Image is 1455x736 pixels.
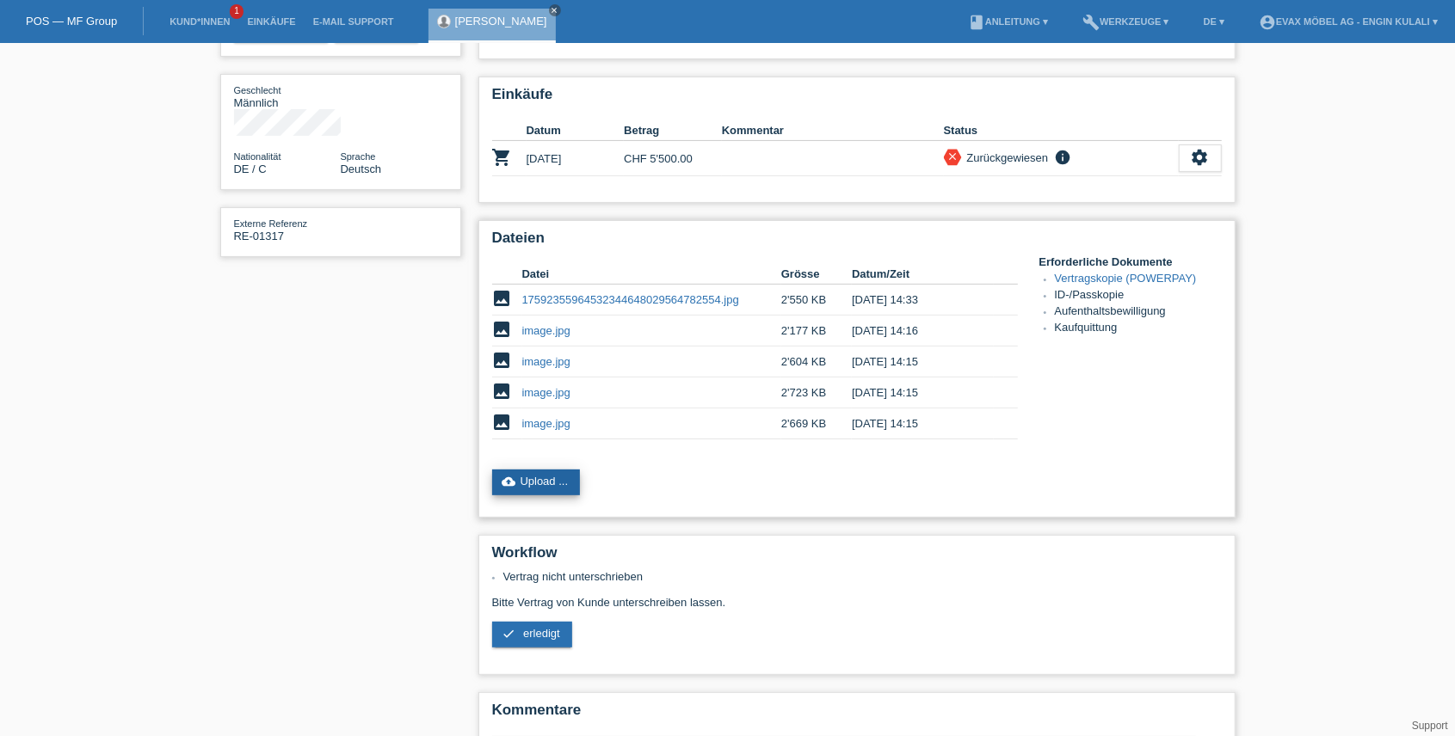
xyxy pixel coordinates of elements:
span: Externe Referenz [234,218,308,229]
a: check erledigt [492,622,572,647]
i: image [492,381,513,402]
th: Datum/Zeit [852,264,993,285]
h2: Einkäufe [492,86,1222,112]
th: Betrag [624,120,722,141]
a: Einkäufe [238,16,304,27]
a: image.jpg [522,386,570,399]
h2: Kommentare [492,702,1222,727]
a: image.jpg [522,355,570,368]
th: Grösse [781,264,852,285]
a: close [549,4,561,16]
th: Status [944,120,1179,141]
i: check [502,627,516,641]
a: image.jpg [522,417,570,430]
i: book [968,14,985,31]
i: POSP00028066 [492,147,513,168]
i: image [492,350,513,371]
th: Datum [527,120,625,141]
td: [DATE] 14:15 [852,377,993,408]
i: cloud_upload [502,475,516,488]
a: DE ▾ [1195,16,1233,27]
li: Kaufquittung [1055,321,1222,337]
i: settings [1191,148,1210,167]
i: close [946,150,959,163]
div: Zurückgewiesen [962,149,1049,167]
div: RE-01317 [234,217,341,242]
i: image [492,319,513,340]
td: [DATE] [527,141,625,176]
i: image [492,412,513,432]
a: image.jpg [522,324,570,337]
a: 17592355964532344648029564782554.jpg [522,293,739,306]
i: account_circle [1259,14,1276,31]
a: cloud_uploadUpload ... [492,469,581,495]
h4: Erforderliche Dokumente [1039,255,1222,268]
i: image [492,288,513,309]
td: [DATE] 14:15 [852,408,993,439]
i: close [551,6,559,15]
a: [PERSON_NAME] [455,15,547,28]
th: Datei [522,264,781,285]
span: 1 [230,4,244,19]
td: 2'177 KB [781,316,852,347]
h2: Workflow [492,544,1222,570]
td: 2'723 KB [781,377,852,408]
div: Bitte Vertrag von Kunde unterschreiben lassen. [492,570,1222,660]
td: CHF 5'500.00 [624,141,722,176]
td: [DATE] 14:33 [852,285,993,316]
td: 2'550 KB [781,285,852,316]
a: account_circleEVAX Möbel AG - Engin Kulali ▾ [1250,16,1446,27]
a: POS — MF Group [26,15,117,28]
td: [DATE] 14:16 [852,316,993,347]
td: [DATE] 14:15 [852,347,993,377]
a: bookAnleitung ▾ [959,16,1057,27]
span: Nationalität [234,151,281,162]
td: 2'669 KB [781,408,852,439]
i: info [1052,149,1073,166]
a: Kund*innen [161,16,238,27]
h2: Dateien [492,230,1222,255]
a: Vertragskopie (POWERPAY) [1055,272,1197,285]
i: build [1082,14,1100,31]
a: Support [1412,720,1448,732]
a: E-Mail Support [305,16,403,27]
span: Deutsch [341,163,382,175]
span: Sprache [341,151,376,162]
li: Aufenthaltsbewilligung [1055,304,1222,321]
span: erledigt [523,627,560,640]
th: Kommentar [722,120,944,141]
a: buildWerkzeuge ▾ [1074,16,1178,27]
span: Geschlecht [234,85,281,95]
td: 2'604 KB [781,347,852,377]
span: Deutschland / C / 15.04.2016 [234,163,267,175]
li: ID-/Passkopie [1055,288,1222,304]
div: Männlich [234,83,341,109]
li: Vertrag nicht unterschrieben [503,570,1222,583]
